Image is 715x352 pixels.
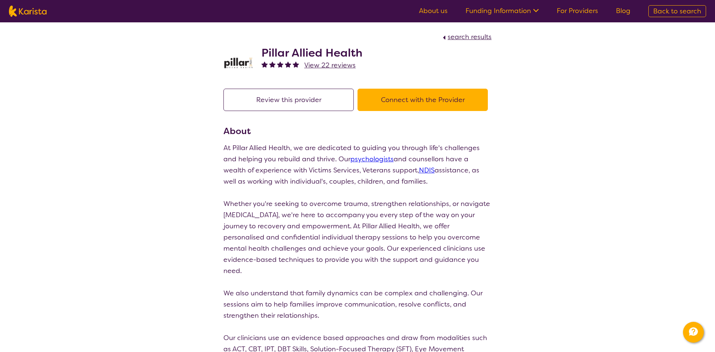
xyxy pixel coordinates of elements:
a: Blog [616,6,630,15]
a: search results [441,32,492,41]
a: NDIS [419,166,435,175]
h2: Pillar Allied Health [261,46,362,60]
img: fullstar [261,61,268,67]
p: We also understand that family dynamics can be complex and challenging. Our sessions aim to help ... [223,288,492,321]
img: fullstar [285,61,291,67]
button: Connect with the Provider [357,89,488,111]
span: View 22 reviews [304,61,356,70]
img: Karista logo [9,6,47,17]
a: About us [419,6,448,15]
img: rfh6iifgakk6qm0ilome.png [223,48,253,78]
a: Connect with the Provider [357,95,492,104]
a: psychologists [350,155,394,164]
img: fullstar [277,61,283,67]
a: View 22 reviews [304,60,356,71]
img: fullstar [269,61,276,67]
a: For Providers [557,6,598,15]
p: Whether you're seeking to overcome trauma, strengthen relationships, or navigate [MEDICAL_DATA], ... [223,198,492,276]
button: Review this provider [223,89,354,111]
a: Back to search [648,5,706,17]
span: Back to search [653,7,701,16]
img: fullstar [293,61,299,67]
span: search results [448,32,492,41]
a: Funding Information [465,6,539,15]
p: At Pillar Allied Health, we are dedicated to guiding you through life's challenges and helping yo... [223,142,492,187]
a: Review this provider [223,95,357,104]
button: Channel Menu [683,322,704,343]
h3: About [223,124,492,138]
